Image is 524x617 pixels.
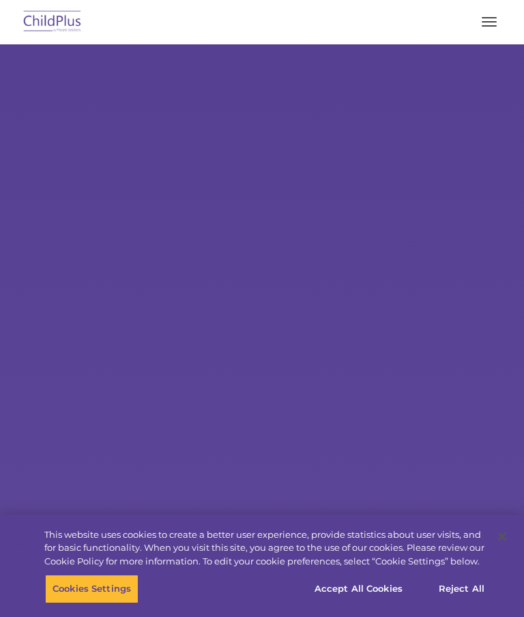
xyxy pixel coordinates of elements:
[307,575,410,603] button: Accept All Cookies
[487,521,517,551] button: Close
[45,575,139,603] button: Cookies Settings
[20,6,85,38] img: ChildPlus by Procare Solutions
[419,575,504,603] button: Reject All
[44,528,487,569] div: This website uses cookies to create a better user experience, provide statistics about user visit...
